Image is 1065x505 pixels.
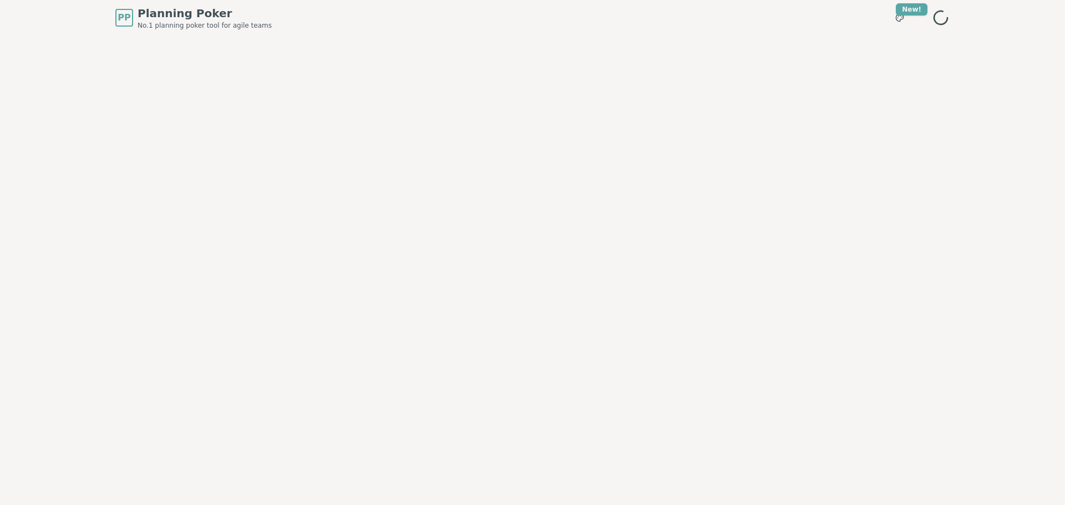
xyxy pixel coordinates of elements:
span: PP [118,11,130,24]
div: New! [896,3,927,16]
a: PPPlanning PokerNo.1 planning poker tool for agile teams [115,6,272,30]
button: New! [890,8,910,28]
span: Planning Poker [138,6,272,21]
span: No.1 planning poker tool for agile teams [138,21,272,30]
